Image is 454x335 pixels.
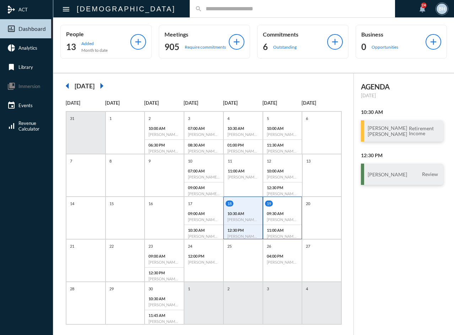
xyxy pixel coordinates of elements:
h6: [PERSON_NAME] - [PERSON_NAME] - Retirement Income [227,217,259,222]
p: 11:00 AM [267,228,298,232]
p: 10:30 AM [227,126,259,131]
mat-icon: signal_cellular_alt [7,122,16,130]
h6: [PERSON_NAME] - [PERSON_NAME] - Investment [227,149,259,153]
p: 29 [108,286,115,292]
h6: [PERSON_NAME] - [PERSON_NAME] - Investment [188,217,220,222]
h6: [PERSON_NAME] ([PERSON_NAME]) Dancer - Investment [188,175,220,179]
p: 08:30 AM [188,143,220,147]
h6: [PERSON_NAME] - Investment [148,302,180,307]
p: Meetings [164,31,229,38]
p: Month to date [81,48,108,53]
p: 19 [265,201,273,207]
h6: [PERSON_NAME] - [PERSON_NAME] - Investment [148,149,180,153]
h2: 6 [263,41,268,53]
span: Dashboard [18,26,46,32]
h6: [PERSON_NAME] - Investment [267,191,298,196]
p: 1 [186,286,192,292]
p: 10:00 AM [267,169,298,173]
p: 27 [304,243,312,249]
p: Added [81,41,108,46]
button: Toggle sidenav [59,2,73,16]
span: Library [18,64,33,70]
p: 12:00 PM [188,254,220,258]
p: Business [361,31,426,38]
span: Review [420,171,440,177]
p: [DATE] [361,93,443,98]
p: 09:00 AM [188,211,220,216]
mat-icon: add [133,37,143,47]
h2: [DATE] [75,82,94,90]
p: 11:45 AM [148,313,180,318]
h6: [PERSON_NAME] - [PERSON_NAME] - Investment [148,132,180,137]
h2: 12:30 PM [361,152,443,158]
h6: [PERSON_NAME] - Investment [227,132,259,137]
p: 11:30 AM [267,143,298,147]
p: [DATE] [66,100,105,106]
h6: [PERSON_NAME] - [PERSON_NAME] - Review [188,234,220,238]
p: 10 [186,158,194,164]
p: [DATE] [105,100,145,106]
p: 11:00 AM [228,169,259,173]
p: [DATE] [263,100,302,106]
h2: 905 [164,41,179,53]
h2: 0 [361,41,366,53]
h6: [PERSON_NAME] - [PERSON_NAME] - Review [267,234,298,238]
p: 25 [226,243,233,249]
h6: [PERSON_NAME] - Investment [267,217,298,222]
p: 07:00 AM [188,169,220,173]
p: 21 [68,243,76,249]
p: 18 [226,201,233,207]
p: 28 [68,286,76,292]
mat-icon: add [330,37,340,47]
p: 3 [265,286,271,292]
p: 04:00 PM [267,254,298,258]
h2: 13 [66,41,76,53]
p: 09:30 AM [267,211,298,216]
p: 4 [304,286,310,292]
p: 10:30 AM [188,228,220,232]
p: 15 [108,201,115,207]
mat-icon: bookmark [7,63,16,71]
mat-icon: arrow_left [60,79,75,93]
p: 31 [68,115,76,121]
mat-icon: add [232,37,242,47]
h6: [PERSON_NAME] - [PERSON_NAME] - Investment [188,149,220,153]
h6: [PERSON_NAME] - [PERSON_NAME] - Investment [188,132,220,137]
p: Require commitments [185,44,226,50]
p: 12:30 PM [227,228,259,232]
p: 2 [226,286,231,292]
h3: [PERSON_NAME] [PERSON_NAME] [368,125,407,137]
mat-icon: search [195,5,202,12]
span: Retirement Income [407,125,440,137]
p: 24 [186,243,194,249]
span: Events [18,103,33,108]
h6: [PERSON_NAME] - [PERSON_NAME] - Investment [267,175,298,179]
mat-icon: pie_chart [7,44,16,52]
h2: 10:30 AM [361,109,443,115]
p: [DATE] [184,100,223,106]
p: 11 [226,158,234,164]
p: 10:00 AM [267,126,298,131]
p: People [66,31,130,37]
span: ACT [18,7,28,12]
p: 22 [108,243,115,249]
p: 09:00 AM [188,185,220,190]
p: 10:30 AM [227,211,259,216]
p: 07:00 AM [188,126,220,131]
p: 16 [147,201,155,207]
h2: AGENDA [361,82,443,91]
h6: [PERSON_NAME], II - [PERSON_NAME] - Review [188,191,220,196]
p: 1 [108,115,113,121]
mat-icon: add [428,37,438,47]
h6: [PERSON_NAME] - Review [227,234,259,238]
p: [DATE] [144,100,184,106]
p: 06:30 PM [148,143,180,147]
p: 4 [226,115,231,121]
p: 20 [304,201,312,207]
p: Outstanding [273,44,297,50]
div: 24 [421,2,427,8]
p: 5 [265,115,271,121]
p: 01:00 PM [227,143,259,147]
p: 30 [147,286,155,292]
h6: [PERSON_NAME] - [PERSON_NAME] - Investment [267,132,298,137]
